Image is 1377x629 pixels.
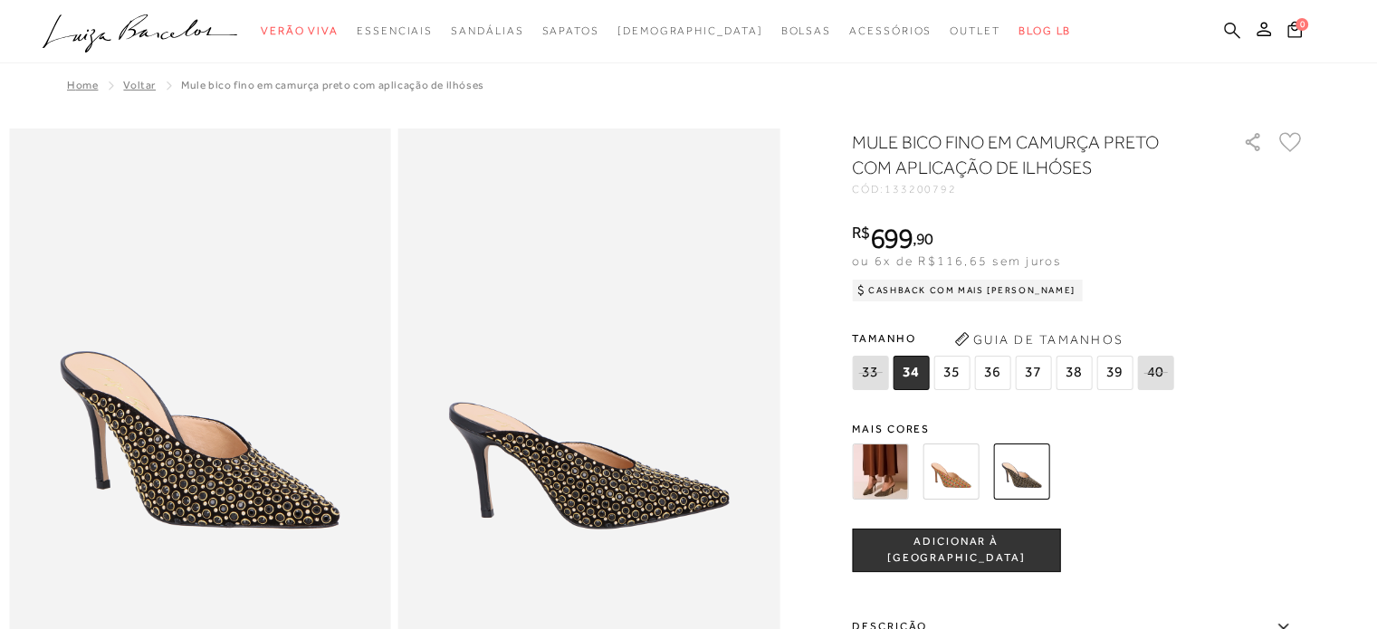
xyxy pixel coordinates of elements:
a: categoryNavScreenReaderText [451,14,523,48]
span: 39 [1096,356,1133,390]
a: Home [67,79,98,91]
span: 36 [974,356,1010,390]
a: categoryNavScreenReaderText [541,14,598,48]
span: 699 [870,222,913,254]
span: BLOG LB [1018,24,1071,37]
span: Verão Viva [261,24,339,37]
span: 40 [1137,356,1173,390]
img: MULE BICO FINO EM CAMURÇA CARAMELO COM APLICAÇÃO DE ILHÓSES [923,443,979,500]
span: Sandálias [451,24,523,37]
span: [DEMOGRAPHIC_DATA] [617,24,763,37]
div: Cashback com Mais [PERSON_NAME] [852,280,1083,301]
img: MULE BICO FINO EM CAMURÇA CAFÉ COM APLICAÇÃO DE ILHÓSES [852,443,908,500]
span: Sapatos [541,24,598,37]
i: , [913,231,933,247]
a: categoryNavScreenReaderText [849,14,932,48]
span: 34 [893,356,929,390]
span: Bolsas [780,24,831,37]
span: Essenciais [357,24,433,37]
span: ADICIONAR À [GEOGRAPHIC_DATA] [853,534,1059,566]
a: Voltar [123,79,156,91]
span: MULE BICO FINO EM CAMURÇA PRETO COM APLICAÇÃO DE ILHÓSES [181,79,484,91]
img: MULE BICO FINO EM CAMURÇA PRETO COM APLICAÇÃO DE ILHÓSES [993,443,1049,500]
a: categoryNavScreenReaderText [780,14,831,48]
span: Acessórios [849,24,932,37]
a: categoryNavScreenReaderText [950,14,1000,48]
button: 0 [1282,20,1307,44]
div: CÓD: [852,184,1214,195]
span: ou 6x de R$116,65 sem juros [852,253,1061,268]
span: Tamanho [852,325,1178,352]
span: 38 [1056,356,1092,390]
button: Guia de Tamanhos [948,325,1129,354]
span: Mais cores [852,424,1305,434]
a: categoryNavScreenReaderText [261,14,339,48]
button: ADICIONAR À [GEOGRAPHIC_DATA] [852,529,1060,572]
h1: MULE BICO FINO EM CAMURÇA PRETO COM APLICAÇÃO DE ILHÓSES [852,129,1191,180]
a: categoryNavScreenReaderText [357,14,433,48]
a: BLOG LB [1018,14,1071,48]
i: R$ [852,224,870,241]
span: Outlet [950,24,1000,37]
span: 133200792 [885,183,957,195]
span: 35 [933,356,970,390]
a: noSubCategoriesText [617,14,763,48]
span: 0 [1296,18,1308,31]
span: 33 [852,356,888,390]
span: 37 [1015,356,1051,390]
span: 90 [916,229,933,248]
